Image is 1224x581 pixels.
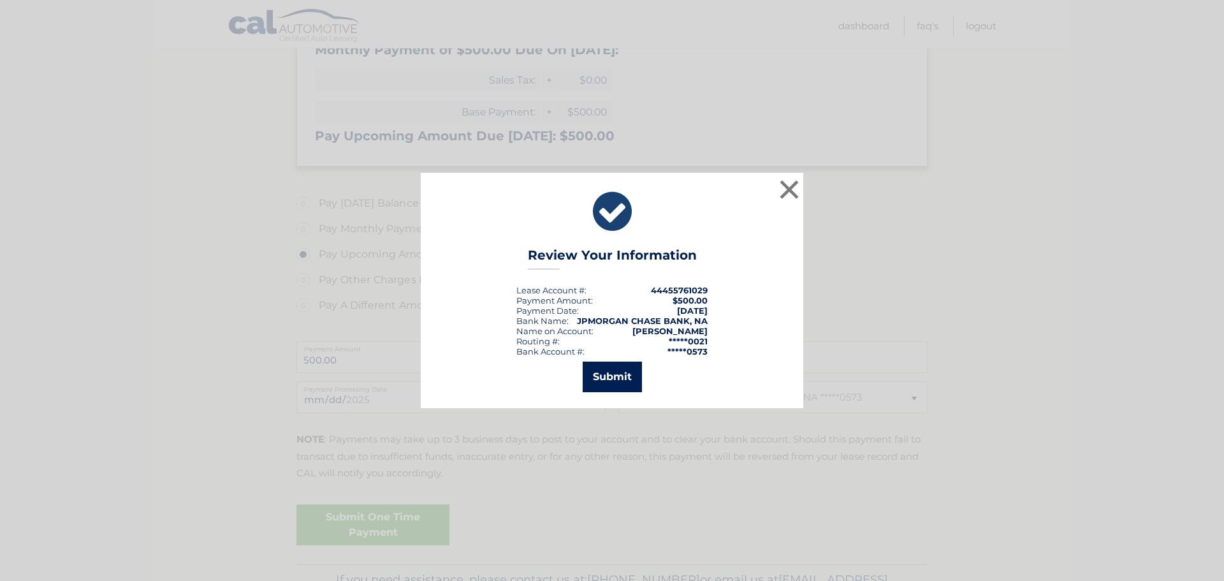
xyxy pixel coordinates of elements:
div: Routing #: [516,336,560,346]
div: Bank Name: [516,316,569,326]
h3: Review Your Information [528,247,697,270]
div: Payment Amount: [516,295,593,305]
button: Submit [583,362,642,392]
div: Name on Account: [516,326,594,336]
div: Bank Account #: [516,346,585,357]
span: $500.00 [673,295,708,305]
span: Payment Date [516,305,577,316]
strong: [PERSON_NAME] [632,326,708,336]
span: [DATE] [677,305,708,316]
strong: JPMORGAN CHASE BANK, NA [577,316,708,326]
strong: 44455761029 [651,285,708,295]
div: Lease Account #: [516,285,586,295]
button: × [776,177,802,202]
div: : [516,305,579,316]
